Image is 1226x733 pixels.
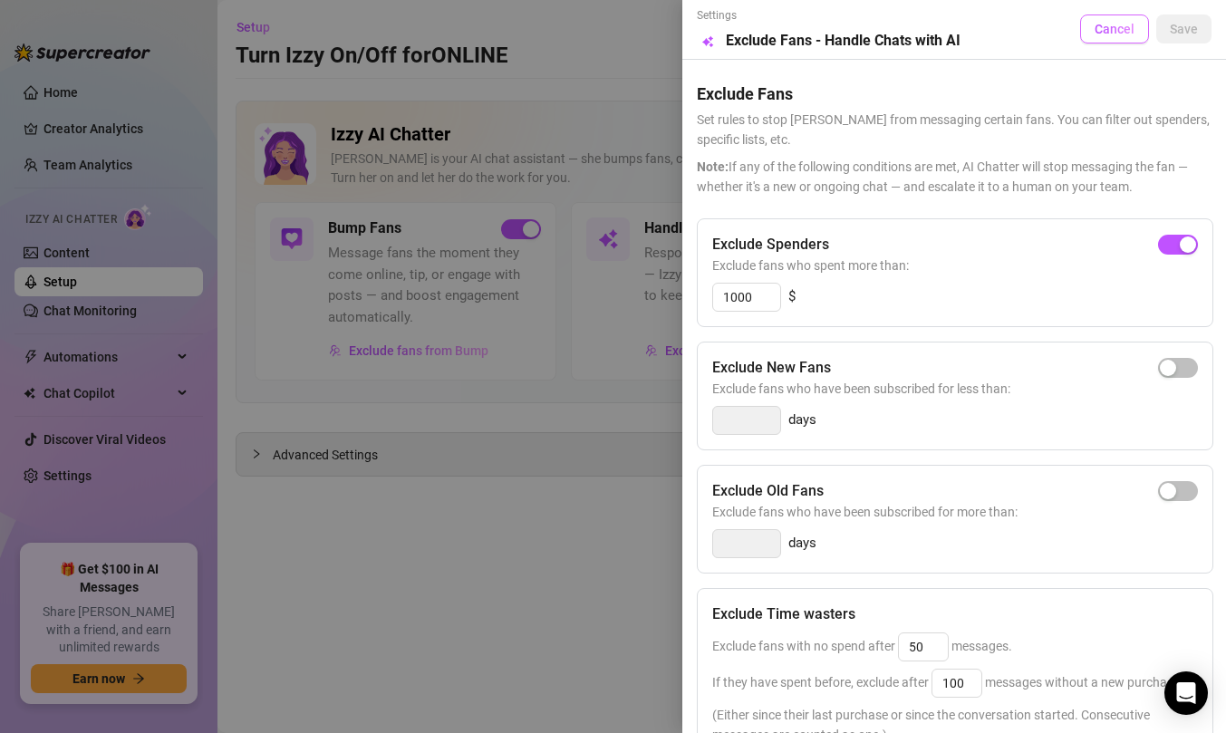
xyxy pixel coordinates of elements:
h5: Exclude Time wasters [712,603,855,625]
h5: Exclude Fans [697,82,1212,106]
span: Exclude fans who have been subscribed for more than: [712,502,1198,522]
div: Open Intercom Messenger [1164,671,1208,715]
span: Exclude fans who have been subscribed for less than: [712,379,1198,399]
span: days [788,533,816,555]
span: Set rules to stop [PERSON_NAME] from messaging certain fans. You can filter out spenders, specifi... [697,110,1212,149]
h5: Exclude Spenders [712,234,829,256]
span: Exclude fans who spent more than: [712,256,1198,275]
h5: Exclude Fans - Handle Chats with AI [726,30,961,52]
span: $ [788,286,796,308]
span: Exclude fans with no spend after messages. [712,639,1012,653]
span: If they have spent before, exclude after messages without a new purchase. [712,675,1183,690]
h5: Exclude Old Fans [712,480,824,502]
span: days [788,410,816,431]
span: Cancel [1095,22,1134,36]
button: Save [1156,14,1212,43]
span: If any of the following conditions are met, AI Chatter will stop messaging the fan — whether it's... [697,157,1212,197]
h5: Exclude New Fans [712,357,831,379]
span: Note: [697,159,729,174]
button: Cancel [1080,14,1149,43]
span: Settings [697,7,961,24]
